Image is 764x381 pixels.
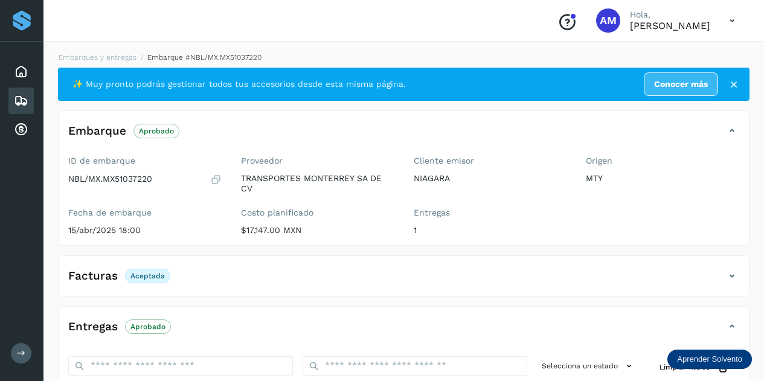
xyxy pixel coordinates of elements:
[59,121,749,151] div: EmbarqueAprobado
[68,124,126,138] h4: Embarque
[241,208,394,218] label: Costo planificado
[414,156,567,166] label: Cliente emisor
[241,156,394,166] label: Proveedor
[677,354,742,364] p: Aprender Solvento
[59,266,749,296] div: FacturasAceptada
[241,225,394,235] p: $17,147.00 MXN
[630,20,710,31] p: Angele Monserrat Manriquez Bisuett
[414,208,567,218] label: Entregas
[8,59,34,85] div: Inicio
[660,362,710,373] span: Limpiar filtros
[130,322,165,331] p: Aprobado
[68,156,222,166] label: ID de embarque
[667,350,752,369] div: Aprender Solvento
[537,356,640,376] button: Selecciona un estado
[68,269,118,283] h4: Facturas
[8,117,34,143] div: Cuentas por cobrar
[8,88,34,114] div: Embarques
[68,208,222,218] label: Fecha de embarque
[650,356,739,379] button: Limpiar filtros
[58,52,750,63] nav: breadcrumb
[139,127,174,135] p: Aprobado
[59,53,136,62] a: Embarques y entregas
[147,53,262,62] span: Embarque #NBL/MX.MX51037220
[630,10,710,20] p: Hola,
[68,320,118,334] h4: Entregas
[414,225,567,235] p: 1
[586,156,739,166] label: Origen
[586,173,739,184] p: MTY
[68,225,222,235] p: 15/abr/2025 18:00
[414,173,567,184] p: NIAGARA
[644,72,718,96] a: Conocer más
[130,272,165,280] p: Aceptada
[72,78,406,91] span: ✨ Muy pronto podrás gestionar todos tus accesorios desde esta misma página.
[68,174,152,184] p: NBL/MX.MX51037220
[59,316,749,347] div: EntregasAprobado
[241,173,394,194] p: TRANSPORTES MONTERREY SA DE CV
